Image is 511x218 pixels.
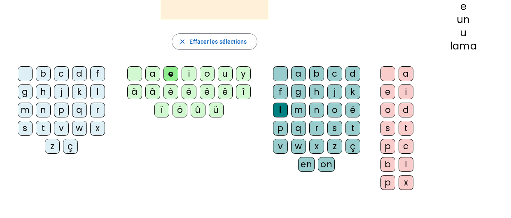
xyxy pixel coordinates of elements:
[36,66,51,81] div: b
[291,84,306,99] div: g
[273,139,288,154] div: v
[182,84,196,99] div: é
[145,66,160,81] div: a
[399,103,413,117] div: d
[154,103,169,117] div: ï
[327,121,342,136] div: s
[380,103,395,117] div: o
[18,103,33,117] div: m
[345,139,360,154] div: ç
[182,66,196,81] div: i
[399,139,413,154] div: c
[90,66,105,81] div: f
[273,84,288,99] div: f
[345,66,360,81] div: d
[309,103,324,117] div: n
[18,84,33,99] div: g
[18,121,33,136] div: s
[345,84,360,99] div: k
[54,103,69,117] div: p
[273,103,288,117] div: l
[380,121,395,136] div: s
[173,103,187,117] div: ô
[309,66,324,81] div: b
[291,121,306,136] div: q
[145,84,160,99] div: â
[399,66,413,81] div: a
[72,103,87,117] div: q
[36,103,51,117] div: n
[327,66,342,81] div: c
[380,84,395,99] div: e
[200,66,215,81] div: o
[163,84,178,99] div: è
[218,66,233,81] div: u
[36,84,51,99] div: h
[72,121,87,136] div: w
[218,84,233,99] div: ë
[291,103,306,117] div: m
[236,84,251,99] div: î
[54,84,69,99] div: j
[345,103,360,117] div: é
[90,103,105,117] div: r
[327,103,342,117] div: o
[209,103,224,117] div: ü
[54,66,69,81] div: c
[399,175,413,190] div: x
[429,15,498,25] div: un
[163,66,178,81] div: e
[345,121,360,136] div: t
[429,41,498,51] div: lama
[380,157,395,172] div: b
[399,157,413,172] div: l
[273,121,288,136] div: p
[54,121,69,136] div: v
[90,121,105,136] div: x
[179,38,186,45] mat-icon: close
[309,139,324,154] div: x
[291,66,306,81] div: a
[63,139,78,154] div: ç
[327,139,342,154] div: z
[191,103,205,117] div: û
[309,84,324,99] div: h
[72,84,87,99] div: k
[298,157,315,172] div: en
[72,66,87,81] div: d
[429,2,498,12] div: e
[45,139,60,154] div: z
[291,139,306,154] div: w
[380,175,395,190] div: p
[90,84,105,99] div: l
[236,66,251,81] div: y
[380,139,395,154] div: p
[309,121,324,136] div: r
[189,37,247,47] span: Effacer les sélections
[172,33,257,50] button: Effacer les sélections
[327,84,342,99] div: j
[36,121,51,136] div: t
[399,84,413,99] div: i
[200,84,215,99] div: ê
[429,28,498,38] div: u
[318,157,335,172] div: on
[127,84,142,99] div: à
[399,121,413,136] div: t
